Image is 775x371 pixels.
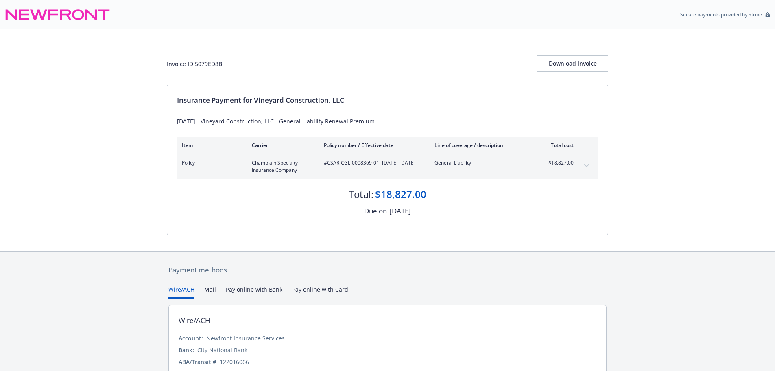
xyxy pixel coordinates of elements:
span: Champlain Specialty Insurance Company [252,159,311,174]
div: PolicyChamplain Specialty Insurance Company#CSAR-CGL-0008369-01- [DATE]-[DATE]General Liability$1... [177,154,598,179]
button: Download Invoice [537,55,608,72]
button: Pay online with Bank [226,285,282,299]
div: City National Bank [197,346,247,354]
div: Line of coverage / description [434,142,530,149]
div: 122016066 [220,358,249,366]
button: Wire/ACH [168,285,194,299]
div: Download Invoice [537,56,608,71]
div: Newfront Insurance Services [206,334,285,342]
span: $18,827.00 [543,159,574,167]
span: General Liability [434,159,530,167]
div: Total: [349,187,373,201]
div: Insurance Payment for Vineyard Construction, LLC [177,95,598,105]
div: Wire/ACH [179,315,210,326]
div: Due on [364,206,387,216]
div: Total cost [543,142,574,149]
div: Bank: [179,346,194,354]
span: Policy [182,159,239,167]
div: Invoice ID: 5079ED8B [167,59,222,68]
span: #CSAR-CGL-0008369-01 - [DATE]-[DATE] [324,159,421,167]
button: Mail [204,285,216,299]
div: $18,827.00 [375,187,426,201]
div: Item [182,142,239,149]
p: Secure payments provided by Stripe [680,11,762,18]
button: expand content [580,159,593,172]
div: Carrier [252,142,311,149]
div: [DATE] - Vineyard Construction, LLC - General Liability Renewal Premium [177,117,598,125]
button: Pay online with Card [292,285,348,299]
div: Payment methods [168,265,607,275]
div: Policy number / Effective date [324,142,421,149]
div: Account: [179,334,203,342]
div: [DATE] [389,206,411,216]
div: ABA/Transit # [179,358,216,366]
